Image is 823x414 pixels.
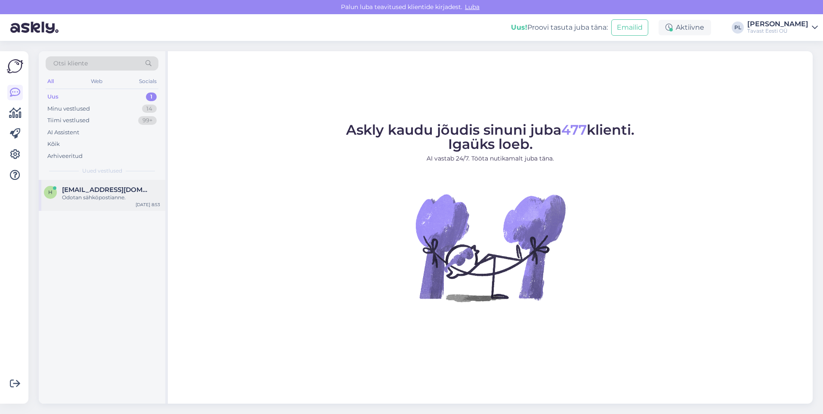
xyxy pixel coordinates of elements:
[47,93,59,101] div: Uus
[413,170,568,325] img: No Chat active
[47,128,79,137] div: AI Assistent
[82,167,122,175] span: Uued vestlused
[47,116,90,125] div: Tiimi vestlused
[747,21,808,28] div: [PERSON_NAME]
[659,20,711,35] div: Aktiivne
[346,121,634,152] span: Askly kaudu jõudis sinuni juba klienti. Igaüks loeb.
[747,21,818,34] a: [PERSON_NAME]Tavast Eesti OÜ
[346,154,634,163] p: AI vastab 24/7. Tööta nutikamalt juba täna.
[89,76,104,87] div: Web
[146,93,157,101] div: 1
[462,3,482,11] span: Luba
[62,194,160,201] div: Odotan sähköpostianne.
[137,76,158,87] div: Socials
[53,59,88,68] span: Otsi kliente
[732,22,744,34] div: PL
[47,140,60,148] div: Kõik
[611,19,648,36] button: Emailid
[142,105,157,113] div: 14
[561,121,587,138] span: 477
[47,152,83,161] div: Arhiveeritud
[48,189,53,195] span: h
[62,186,152,194] span: heidi.e.rasanen@gmail.com
[511,22,608,33] div: Proovi tasuta juba täna:
[747,28,808,34] div: Tavast Eesti OÜ
[136,201,160,208] div: [DATE] 8:53
[511,23,527,31] b: Uus!
[47,105,90,113] div: Minu vestlused
[7,58,23,74] img: Askly Logo
[46,76,56,87] div: All
[138,116,157,125] div: 99+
